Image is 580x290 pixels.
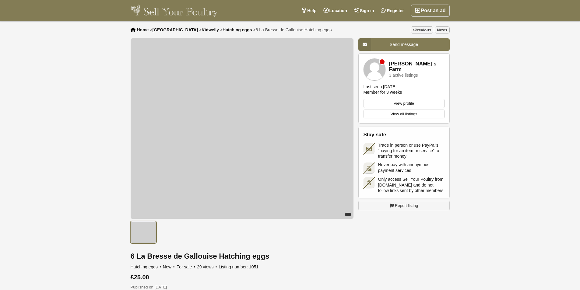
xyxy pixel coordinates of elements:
div: Member is offline [380,59,385,64]
span: Hatching eggs [131,264,162,269]
h1: 6 La Bresse de Gallouise Hatching eggs [131,252,353,260]
a: Previous [411,26,434,33]
li: > [199,27,219,32]
li: > [220,27,252,32]
a: Location [320,5,350,17]
a: Register [378,5,407,17]
a: View all listings [364,110,445,119]
span: Report listing [395,203,418,209]
a: Next [435,26,449,33]
span: Send message [390,42,418,47]
h2: Stay safe [364,132,445,138]
a: [GEOGRAPHIC_DATA] [152,27,198,32]
div: £25.00 [131,274,353,281]
span: 29 views [197,264,217,269]
a: [PERSON_NAME]'s Farm [389,61,445,72]
img: Gracie's Farm [364,58,385,80]
span: Listing number: 1051 [219,264,258,269]
span: Only access Sell Your Poultry from [DOMAIN_NAME] and do not follow links sent by other members [378,176,445,193]
div: 3 active listings [389,73,418,78]
li: > [253,27,332,32]
div: Last seen [DATE] [364,84,397,89]
a: Hatching eggs [223,27,252,32]
div: Member for 3 weeks [364,89,402,95]
a: Send message [358,38,450,51]
a: Home [137,27,149,32]
a: Report listing [358,201,450,211]
img: Sell Your Poultry [131,5,218,17]
a: Sign in [350,5,378,17]
span: Never pay with anonymous payment services [378,162,445,173]
img: 6 La Bresse de Gallouise Hatching eggs - 1 [131,221,156,243]
img: 6 La Bresse de Gallouise Hatching eggs - 1/1 [131,38,353,219]
span: Trade in person or use PayPal's “paying for an item or service” to transfer money [378,142,445,159]
li: > [150,27,198,32]
a: Kidwelly [202,27,219,32]
a: Post an ad [411,5,450,17]
span: New [163,264,175,269]
a: View profile [364,99,445,108]
span: For sale [177,264,196,269]
a: Help [298,5,320,17]
span: 6 La Bresse de Gallouise Hatching eggs [256,27,332,32]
